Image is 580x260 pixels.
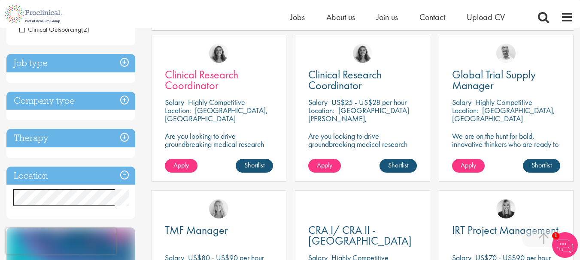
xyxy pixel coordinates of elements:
span: Clinical Outsourcing [19,25,89,34]
span: IRT Project Management [452,223,559,237]
h3: Therapy [6,129,135,147]
p: Highly Competitive [475,97,532,107]
span: Clinical Research Coordinator [308,67,382,93]
p: Are you looking to drive groundbreaking medical research and make a real impact-join our client a... [165,132,273,173]
span: Location: [308,105,334,115]
p: US$25 - US$28 per hour [331,97,407,107]
p: [GEOGRAPHIC_DATA][PERSON_NAME], [GEOGRAPHIC_DATA] [308,105,409,131]
span: (2) [81,25,89,34]
a: TMF Manager [165,225,273,236]
span: Clinical Research Coordinator [165,67,238,93]
p: Are you looking to drive groundbreaking medical research and make a real impact? Join our client ... [308,132,416,173]
a: Upload CV [467,12,505,23]
p: [GEOGRAPHIC_DATA], [GEOGRAPHIC_DATA] [452,105,555,123]
span: Location: [165,105,191,115]
a: Clinical Research Coordinator [165,69,273,91]
a: Shortlist [523,159,560,173]
span: Salary [308,97,328,107]
span: Clinical Outsourcing [19,25,81,34]
img: Janelle Jones [496,199,516,218]
span: CRA I/ CRA II - [GEOGRAPHIC_DATA] [308,223,412,248]
a: Apply [165,159,197,173]
a: Shortlist [380,159,417,173]
h3: Job type [6,54,135,72]
p: We are on the hunt for bold, innovative thinkers who are ready to help push the boundaries of sci... [452,132,560,173]
img: Joshua Bye [496,44,516,63]
a: Clinical Research Coordinator [308,69,416,91]
span: Salary [452,97,471,107]
span: Apply [317,161,332,170]
a: Apply [308,159,341,173]
a: Contact [419,12,445,23]
iframe: reCAPTCHA [6,228,116,254]
a: Join us [377,12,398,23]
p: Highly Competitive [188,97,245,107]
p: [GEOGRAPHIC_DATA], [GEOGRAPHIC_DATA] [165,105,268,123]
img: Jackie Cerchio [353,44,372,63]
span: Location: [452,105,478,115]
a: CRA I/ CRA II - [GEOGRAPHIC_DATA] [308,225,416,246]
span: Salary [165,97,184,107]
img: Shannon Briggs [209,199,228,218]
a: Shortlist [236,159,273,173]
a: IRT Project Management [452,225,560,236]
span: Apply [173,161,189,170]
a: Apply [452,159,485,173]
span: TMF Manager [165,223,228,237]
h3: Company type [6,92,135,110]
a: About us [326,12,355,23]
span: 1 [552,232,559,239]
img: Jackie Cerchio [209,44,228,63]
img: Chatbot [552,232,578,258]
a: Global Trial Supply Manager [452,69,560,91]
span: Apply [461,161,476,170]
span: Global Trial Supply Manager [452,67,536,93]
h3: Location [6,167,135,185]
a: Jobs [290,12,305,23]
